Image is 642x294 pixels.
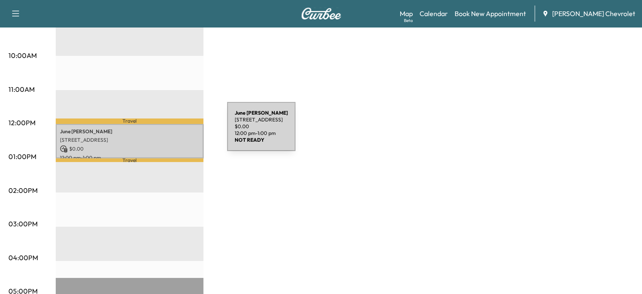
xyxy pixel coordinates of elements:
p: Travel [56,158,203,162]
p: [STREET_ADDRESS] [60,137,199,143]
a: MapBeta [400,8,413,19]
a: Calendar [420,8,448,19]
p: June [PERSON_NAME] [60,128,199,135]
p: 12:00 pm - 1:00 pm [60,154,199,161]
p: 10:00AM [8,50,37,60]
img: Curbee Logo [301,8,341,19]
span: [PERSON_NAME] Chevrolet [552,8,635,19]
p: 11:00AM [8,84,35,94]
div: Beta [404,17,413,24]
a: Book New Appointment [455,8,526,19]
p: 04:00PM [8,253,38,263]
p: Travel [56,118,203,124]
p: 12:00PM [8,118,35,128]
p: 03:00PM [8,219,38,229]
p: 02:00PM [8,185,38,195]
p: $ 0.00 [60,145,199,153]
p: 01:00PM [8,151,36,162]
